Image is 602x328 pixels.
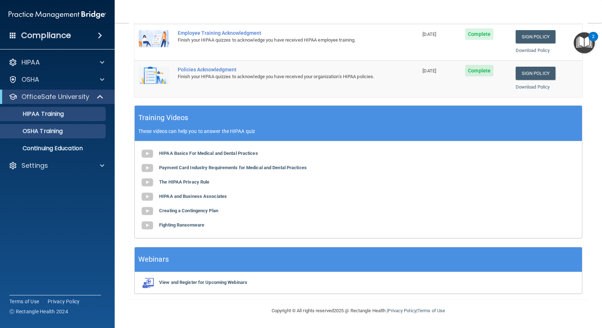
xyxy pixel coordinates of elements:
a: Privacy Policy [48,298,80,305]
b: Creating a Contingency Plan [159,208,218,213]
img: gray_youtube_icon.38fcd6cc.png [140,175,154,190]
p: OSHA [21,75,39,84]
p: Settings [21,161,48,170]
a: Terms of Use [417,308,445,313]
b: HIPAA Basics For Medical and Dental Practices [159,151,258,156]
p: HIPAA [21,58,40,67]
a: Sign Policy [516,30,555,43]
img: gray_youtube_icon.38fcd6cc.png [140,161,154,175]
p: Continuing Education [5,145,102,152]
a: Download Policy [516,48,550,53]
img: gray_youtube_icon.38fcd6cc.png [140,190,154,204]
span: [DATE] [422,32,436,37]
h5: Training Videos [138,111,188,124]
div: Policies Acknowledgment [178,67,382,72]
a: OfficeSafe University [9,92,104,101]
a: HIPAA [9,58,104,67]
div: Finish your HIPAA quizzes to acknowledge you have received your organization’s HIPAA policies. [178,72,382,81]
a: Terms of Use [9,298,39,305]
a: Sign Policy [516,67,555,80]
h5: Webinars [138,253,169,266]
img: gray_youtube_icon.38fcd6cc.png [140,147,154,161]
div: Employee Training Acknowledgment [178,30,382,36]
div: Copyright © All rights reserved 2025 @ Rectangle Health | | [228,299,489,322]
a: Download Policy [516,84,550,90]
p: HIPAA Training [5,110,64,118]
span: Complete [465,65,493,76]
p: OSHA Training [5,128,63,135]
div: 2 [592,37,594,46]
a: Privacy Policy [388,308,416,313]
div: Finish your HIPAA quizzes to acknowledge you have received HIPAA employee training. [178,36,382,44]
span: Ⓒ Rectangle Health 2024 [9,308,68,315]
b: The HIPAA Privacy Rule [159,179,209,185]
a: Settings [9,161,104,170]
h4: Compliance [21,30,71,41]
b: View and Register for Upcoming Webinars [159,280,247,285]
img: webinarIcon.c7ebbf15.png [140,277,154,288]
span: Complete [465,28,493,40]
button: Open Resource Center, 2 new notifications [574,32,595,53]
img: gray_youtube_icon.38fcd6cc.png [140,218,154,233]
img: gray_youtube_icon.38fcd6cc.png [140,204,154,218]
img: PMB logo [9,8,106,22]
p: OfficeSafe University [21,92,89,101]
p: These videos can help you to answer the HIPAA quiz [138,128,578,134]
b: Fighting Ransomware [159,222,204,228]
b: HIPAA and Business Associates [159,194,227,199]
b: Payment Card Industry Requirements for Medical and Dental Practices [159,165,307,170]
span: [DATE] [422,68,436,73]
a: OSHA [9,75,104,84]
